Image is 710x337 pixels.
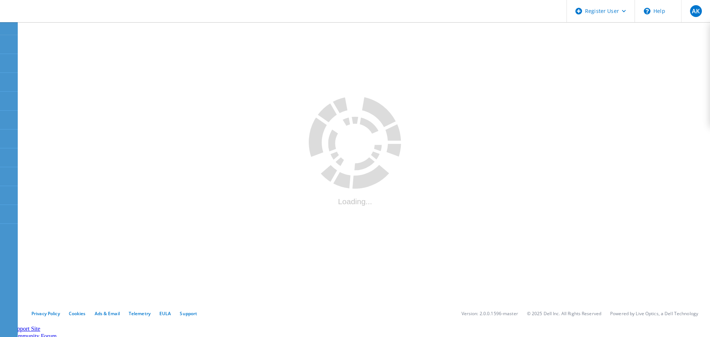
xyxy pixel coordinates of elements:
svg: \n [644,8,650,14]
a: Live Optics Dashboard [7,14,87,21]
li: © 2025 Dell Inc. All Rights Reserved [527,310,601,317]
a: Ads & Email [95,310,120,317]
a: EULA [159,310,171,317]
a: Cookies [69,310,86,317]
a: Telemetry [129,310,151,317]
a: Support [180,310,197,317]
a: Support Site [11,326,40,332]
li: Version: 2.0.0.1596-master [461,310,518,317]
span: AK [692,8,700,14]
a: Privacy Policy [31,310,60,317]
li: Powered by Live Optics, a Dell Technology [610,310,698,317]
div: Loading... [309,197,401,206]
